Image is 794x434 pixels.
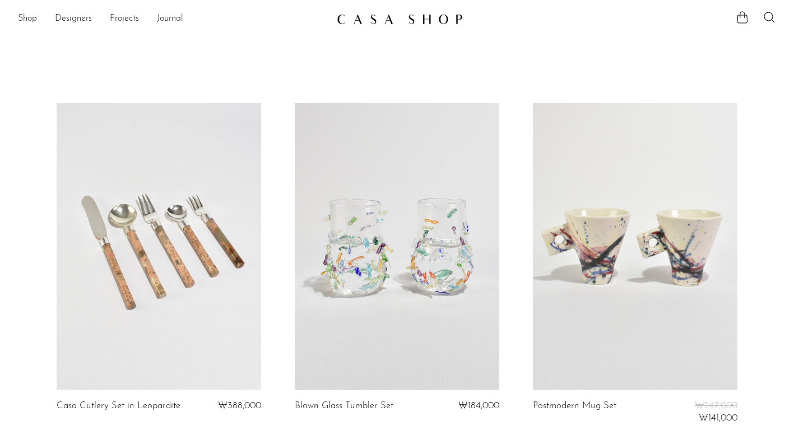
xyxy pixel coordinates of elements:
[18,10,328,29] ul: NEW HEADER MENU
[157,12,183,26] a: Journal
[18,10,328,29] nav: Desktop navigation
[55,12,92,26] a: Designers
[699,413,737,423] span: ₩141,000
[57,401,180,411] a: Casa Cutlery Set in Leopardite
[533,401,616,424] a: Postmodern Mug Set
[18,12,37,26] a: Shop
[695,401,737,410] span: ₩247,000
[110,12,139,26] a: Projects
[458,401,499,410] span: ₩184,000
[218,401,261,410] span: ₩388,000
[295,401,393,411] a: Blown Glass Tumbler Set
